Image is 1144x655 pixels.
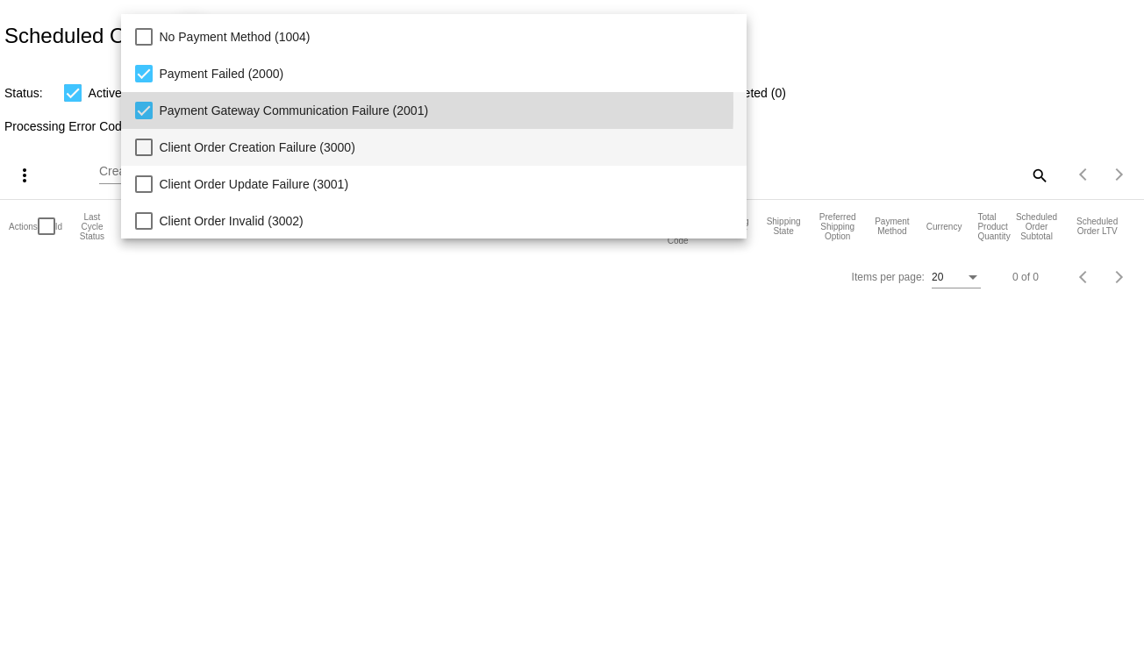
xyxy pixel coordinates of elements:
[160,55,733,92] span: Payment Failed (2000)
[160,92,733,129] span: Payment Gateway Communication Failure (2001)
[160,18,733,55] span: No Payment Method (1004)
[160,166,733,203] span: Client Order Update Failure (3001)
[160,203,733,239] span: Client Order Invalid (3002)
[160,129,733,166] span: Client Order Creation Failure (3000)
